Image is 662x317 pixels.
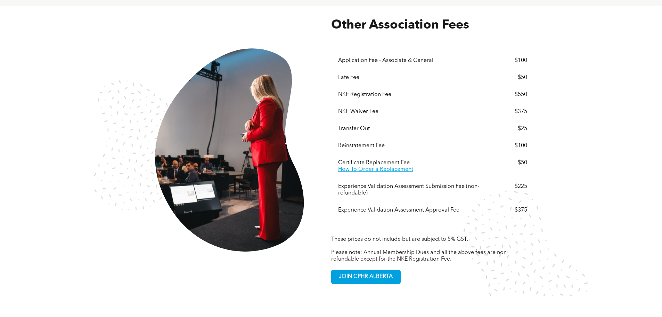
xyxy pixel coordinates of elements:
span: These prices do not include but are subject to 5% GST. [331,237,468,242]
div: NKE Waiver Fee [338,109,488,115]
span: Other Association Fees [331,19,469,32]
div: $50 [489,74,527,81]
div: $100 [489,57,527,64]
div: $50 [489,160,527,166]
div: $225 [489,183,527,190]
div: Certificate Replacement Fee [338,160,488,166]
span: Please note: Annual Membership Dues and all the above fees are non-refundable except for the NKE ... [331,250,508,262]
div: Reinstatement Fee [338,143,488,149]
a: How To Order a Replacement [338,167,413,172]
div: Application Fee - Associate & General [338,57,488,64]
div: Transfer Out [338,126,488,132]
div: $25 [489,126,527,132]
div: $375 [489,207,527,214]
div: $375 [489,109,527,115]
div: $550 [489,92,527,98]
div: Menu [331,33,534,233]
div: $100 [489,143,527,149]
div: Experience Validation Assessment Approval Fee [338,207,488,214]
a: JOIN CPHR ALBERTA [331,270,401,284]
div: NKE Registration Fee [338,92,488,98]
span: JOIN CPHR ALBERTA [336,270,395,284]
div: Late Fee [338,74,488,81]
div: Experience Validation Assessment Submission Fee (non-refundable) [338,183,488,197]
